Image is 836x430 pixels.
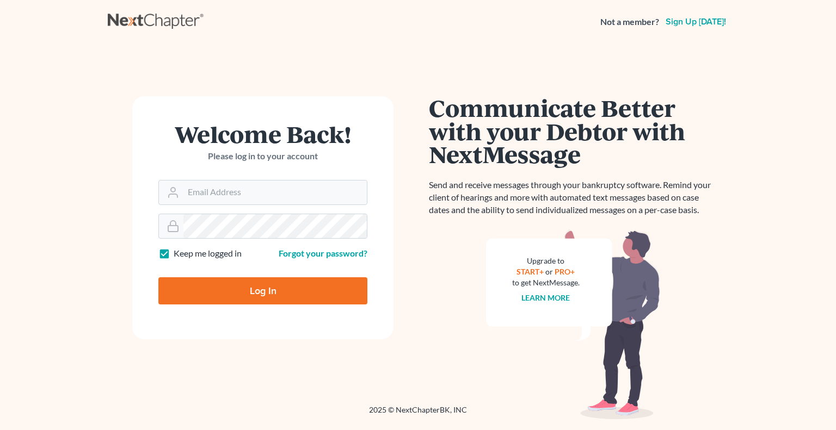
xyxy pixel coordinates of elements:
[512,277,580,288] div: to get NextMessage.
[546,267,554,276] span: or
[279,248,367,258] a: Forgot your password?
[158,150,367,163] p: Please log in to your account
[174,247,242,260] label: Keep me logged in
[158,122,367,146] h1: Welcome Back!
[429,179,717,216] p: Send and receive messages through your bankruptcy software. Remind your client of hearings and mo...
[183,180,367,204] input: Email Address
[486,229,660,420] img: nextmessage_bg-59042aed3d76b12b5cd301f8e5b87938c9018125f34e5fa2b7a6b67550977c72.svg
[429,96,717,166] h1: Communicate Better with your Debtor with NextMessage
[108,404,728,424] div: 2025 © NextChapterBK, INC
[517,267,544,276] a: START+
[663,17,728,26] a: Sign up [DATE]!
[158,277,367,304] input: Log In
[522,293,570,302] a: Learn more
[512,255,580,266] div: Upgrade to
[600,16,659,28] strong: Not a member?
[555,267,575,276] a: PRO+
